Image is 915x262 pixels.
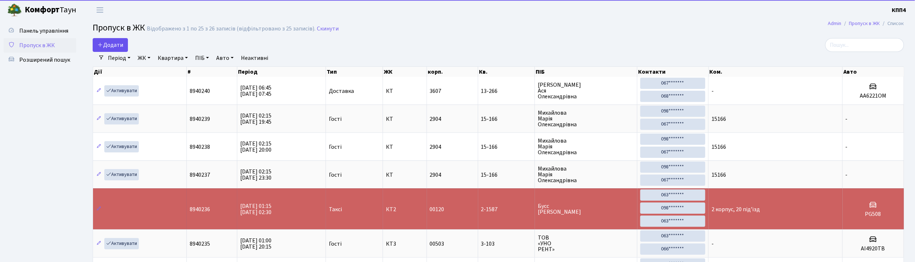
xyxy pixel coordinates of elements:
a: ЖК [135,52,153,64]
span: Доставка [329,88,354,94]
a: Період [105,52,133,64]
span: 2904 [430,143,442,151]
h5: АI4920TB [846,245,901,252]
span: Гості [329,144,342,150]
th: Період [237,67,326,77]
span: КТ3 [386,241,423,247]
b: КПП4 [892,6,906,14]
span: [DATE] 02:15 [DATE] 20:00 [240,140,271,154]
th: ЖК [383,67,427,77]
span: 8940236 [190,205,210,213]
span: 15166 [712,143,726,151]
th: ПІБ [535,67,637,77]
th: Тип [326,67,383,77]
span: - [846,143,848,151]
span: [DATE] 01:15 [DATE] 02:30 [240,202,271,216]
span: Розширений пошук [19,56,70,64]
th: Дії [93,67,187,77]
span: [DATE] 02:15 [DATE] 23:30 [240,168,271,182]
b: Комфорт [25,4,60,16]
span: Михайлова Марія Олександрівна [538,110,634,127]
span: 3-103 [481,241,532,247]
li: Список [880,20,904,28]
span: 13-266 [481,88,532,94]
span: 15166 [712,115,726,123]
a: Пропуск в ЖК [849,20,880,27]
span: [DATE] 06:45 [DATE] 07:45 [240,84,271,98]
span: 15-166 [481,144,532,150]
span: КТ2 [386,206,423,212]
span: 15166 [712,171,726,179]
span: Таксі [329,206,342,212]
span: 2 корпус, 20 під'їзд [712,205,760,213]
span: Михайлова Марія Олександрівна [538,138,634,155]
span: Гості [329,116,342,122]
a: Скинути [317,25,339,32]
span: ТОВ «УНО РЕНТ» [538,235,634,252]
span: 15-166 [481,116,532,122]
input: Пошук... [825,38,904,52]
span: - [846,115,848,123]
span: - [846,171,848,179]
span: Додати [97,41,123,49]
a: Пропуск в ЖК [4,38,76,53]
a: Активувати [104,169,139,180]
span: [DATE] 01:00 [DATE] 20:15 [240,237,271,251]
a: Активувати [104,141,139,152]
img: logo.png [7,3,22,17]
th: Ком. [709,67,843,77]
span: 00120 [430,205,444,213]
th: # [187,67,237,77]
span: 3607 [430,87,442,95]
span: Пропуск в ЖК [93,21,145,34]
span: Бусс [PERSON_NAME] [538,203,634,215]
a: Розширений пошук [4,53,76,67]
a: Активувати [104,113,139,124]
span: - [712,240,714,248]
span: 8940238 [190,143,210,151]
span: КТ [386,144,423,150]
span: Михайлова Марія Олександрівна [538,166,634,183]
span: 00503 [430,240,444,248]
a: Активувати [104,238,139,249]
span: 2904 [430,115,442,123]
span: 8940237 [190,171,210,179]
span: 2-1587 [481,206,532,212]
a: Авто [213,52,237,64]
span: 8940235 [190,240,210,248]
th: корп. [427,67,478,77]
a: ПІБ [192,52,212,64]
span: 15-166 [481,172,532,178]
span: [PERSON_NAME] Ася Олександрівна [538,82,634,99]
span: [DATE] 02:15 [DATE] 19:45 [240,112,271,126]
button: Переключити навігацію [91,4,109,16]
span: 8940239 [190,115,210,123]
span: КТ [386,88,423,94]
a: Admin [828,20,842,27]
span: - [712,87,714,95]
span: 2904 [430,171,442,179]
span: Пропуск в ЖК [19,41,55,49]
h5: АА6221ОМ [846,93,901,99]
nav: breadcrumb [817,16,915,31]
span: Гості [329,241,342,247]
span: Таун [25,4,76,16]
a: Панель управління [4,24,76,38]
a: КПП4 [892,6,906,15]
span: КТ [386,116,423,122]
div: Відображено з 1 по 25 з 26 записів (відфільтровано з 25 записів). [147,25,315,32]
th: Кв. [478,67,535,77]
th: Авто [843,67,904,77]
a: Неактивні [238,52,271,64]
span: КТ [386,172,423,178]
span: Гості [329,172,342,178]
a: Квартира [155,52,191,64]
th: Контакти [637,67,709,77]
a: Додати [93,38,128,52]
span: Панель управління [19,27,68,35]
span: 8940240 [190,87,210,95]
h5: PG508 [846,211,901,218]
a: Активувати [104,85,139,97]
